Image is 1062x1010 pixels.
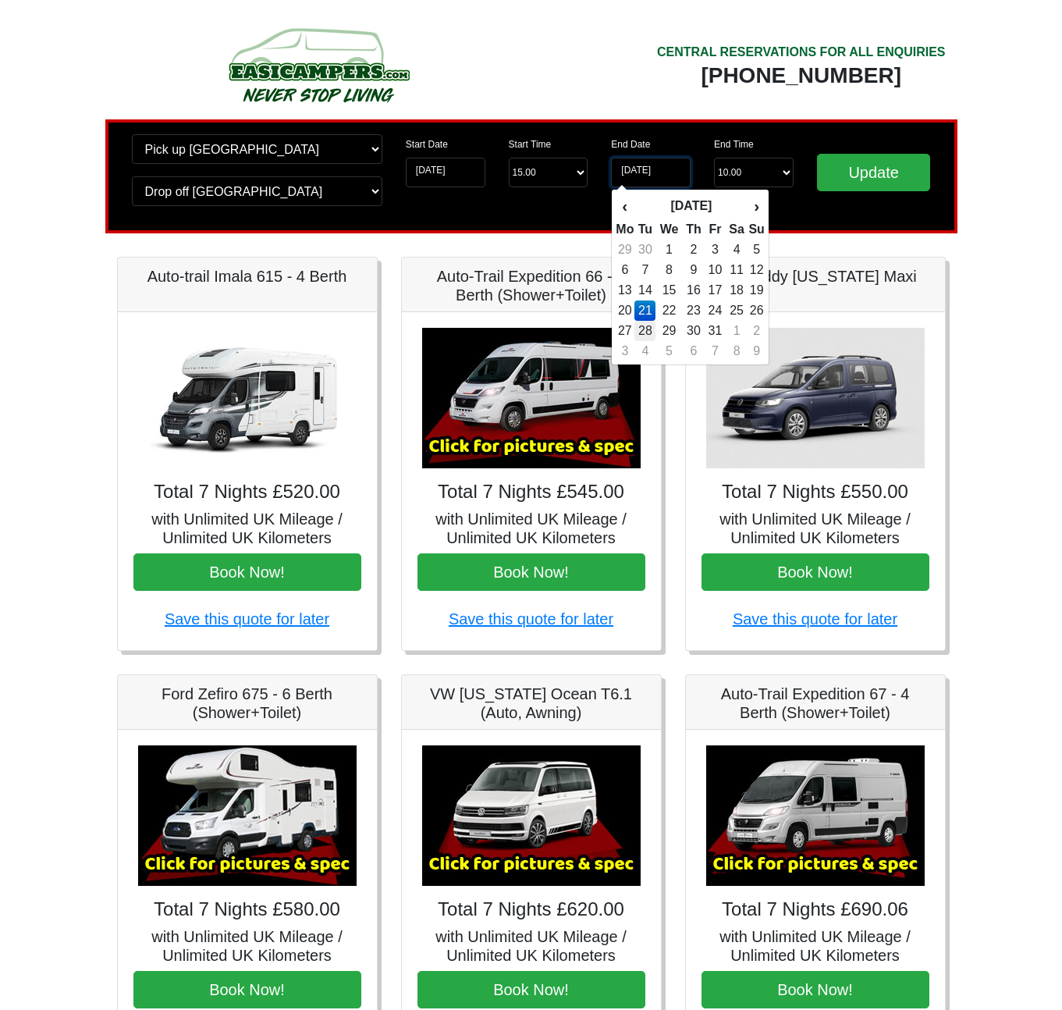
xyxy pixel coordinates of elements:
[655,280,682,301] td: 15
[705,341,726,361] td: 7
[683,240,705,260] td: 2
[634,280,655,301] td: 14
[133,898,361,921] h4: Total 7 Nights £580.00
[683,260,705,280] td: 9
[655,260,682,280] td: 8
[417,553,645,591] button: Book Now!
[683,321,705,341] td: 30
[726,260,748,280] td: 11
[705,321,726,341] td: 31
[417,898,645,921] h4: Total 7 Nights £620.00
[417,685,645,722] h5: VW [US_STATE] Ocean T6.1 (Auto, Awning)
[611,137,650,151] label: End Date
[701,267,929,286] h5: VW Caddy [US_STATE] Maxi
[417,971,645,1008] button: Book Now!
[701,685,929,722] h5: Auto-Trail Expedition 67 - 4 Berth (Shower+Toilet)
[634,219,655,240] th: Tu
[417,510,645,547] h5: with Unlimited UK Mileage / Unlimited UK Kilometers
[705,260,726,280] td: 10
[406,158,485,187] input: Start Date
[634,301,655,321] td: 21
[133,553,361,591] button: Book Now!
[422,745,641,886] img: VW California Ocean T6.1 (Auto, Awning)
[701,553,929,591] button: Book Now!
[701,971,929,1008] button: Book Now!
[683,219,705,240] th: Th
[701,481,929,503] h4: Total 7 Nights £550.00
[655,240,682,260] td: 1
[748,260,765,280] td: 12
[726,240,748,260] td: 4
[748,219,765,240] th: Su
[655,301,682,321] td: 22
[417,927,645,965] h5: with Unlimited UK Mileage / Unlimited UK Kilometers
[165,610,329,628] a: Save this quote for later
[705,219,726,240] th: Fr
[417,481,645,503] h4: Total 7 Nights £545.00
[170,22,467,108] img: campers-checkout-logo.png
[138,745,357,886] img: Ford Zefiro 675 - 6 Berth (Shower+Toilet)
[657,62,946,90] div: [PHONE_NUMBER]
[817,154,931,191] input: Update
[634,341,655,361] td: 4
[748,193,765,219] th: ›
[748,240,765,260] td: 5
[133,971,361,1008] button: Book Now!
[449,610,613,628] a: Save this quote for later
[634,260,655,280] td: 7
[683,301,705,321] td: 23
[422,328,641,468] img: Auto-Trail Expedition 66 - 2 Berth (Shower+Toilet)
[726,341,748,361] td: 8
[726,219,748,240] th: Sa
[726,301,748,321] td: 25
[133,685,361,722] h5: Ford Zefiro 675 - 6 Berth (Shower+Toilet)
[683,341,705,361] td: 6
[705,240,726,260] td: 3
[615,341,634,361] td: 3
[615,301,634,321] td: 20
[657,43,946,62] div: CENTRAL RESERVATIONS FOR ALL ENQUIRIES
[615,240,634,260] td: 29
[133,481,361,503] h4: Total 7 Nights £520.00
[655,321,682,341] td: 29
[655,219,682,240] th: We
[701,510,929,547] h5: with Unlimited UK Mileage / Unlimited UK Kilometers
[406,137,448,151] label: Start Date
[655,341,682,361] td: 5
[615,193,634,219] th: ‹
[615,260,634,280] td: 6
[748,341,765,361] td: 9
[417,267,645,304] h5: Auto-Trail Expedition 66 - 2 Berth (Shower+Toilet)
[701,898,929,921] h4: Total 7 Nights £690.06
[615,321,634,341] td: 27
[138,328,357,468] img: Auto-trail Imala 615 - 4 Berth
[748,280,765,301] td: 19
[705,301,726,321] td: 24
[509,137,552,151] label: Start Time
[726,280,748,301] td: 18
[706,745,925,886] img: Auto-Trail Expedition 67 - 4 Berth (Shower+Toilet)
[726,321,748,341] td: 1
[133,927,361,965] h5: with Unlimited UK Mileage / Unlimited UK Kilometers
[748,301,765,321] td: 26
[615,280,634,301] td: 13
[634,193,748,219] th: [DATE]
[706,328,925,468] img: VW Caddy California Maxi
[705,280,726,301] td: 17
[683,280,705,301] td: 16
[733,610,897,628] a: Save this quote for later
[714,137,754,151] label: End Time
[133,267,361,286] h5: Auto-trail Imala 615 - 4 Berth
[701,927,929,965] h5: with Unlimited UK Mileage / Unlimited UK Kilometers
[615,219,634,240] th: Mo
[133,510,361,547] h5: with Unlimited UK Mileage / Unlimited UK Kilometers
[634,240,655,260] td: 30
[634,321,655,341] td: 28
[611,158,691,187] input: Return Date
[748,321,765,341] td: 2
